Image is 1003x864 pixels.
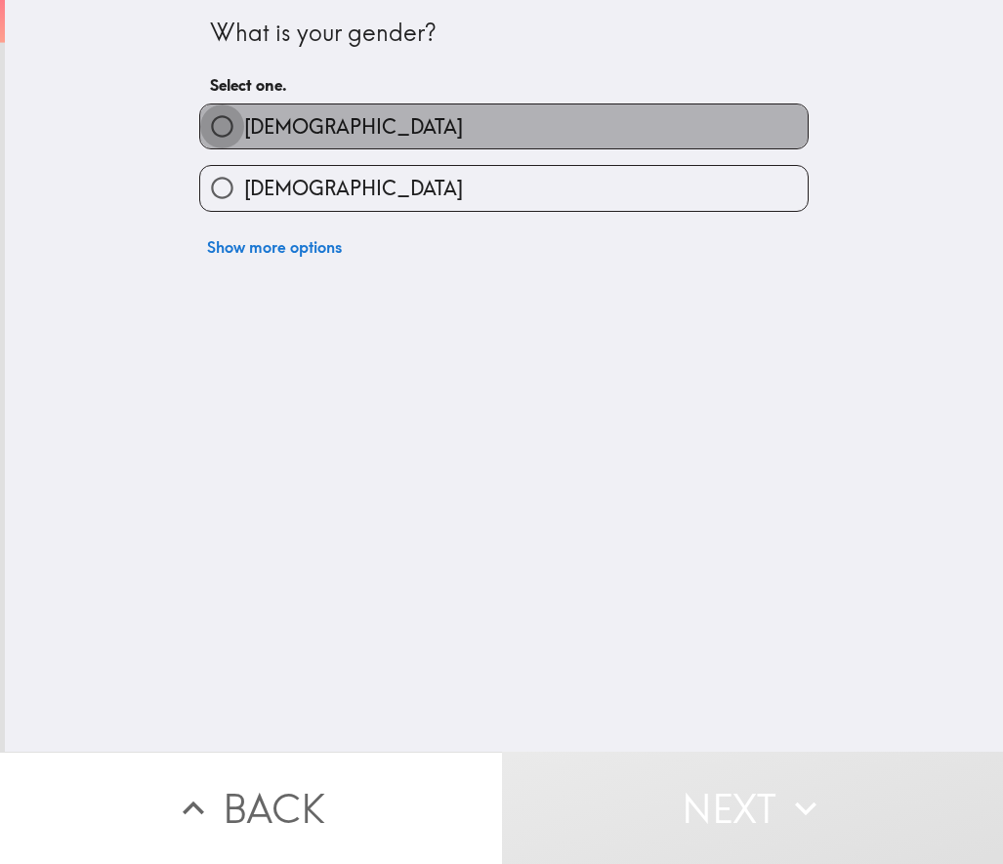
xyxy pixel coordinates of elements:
[210,74,798,96] h6: Select one.
[244,175,463,202] span: [DEMOGRAPHIC_DATA]
[200,166,808,210] button: [DEMOGRAPHIC_DATA]
[244,113,463,141] span: [DEMOGRAPHIC_DATA]
[210,17,798,50] div: What is your gender?
[199,227,350,267] button: Show more options
[200,104,808,148] button: [DEMOGRAPHIC_DATA]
